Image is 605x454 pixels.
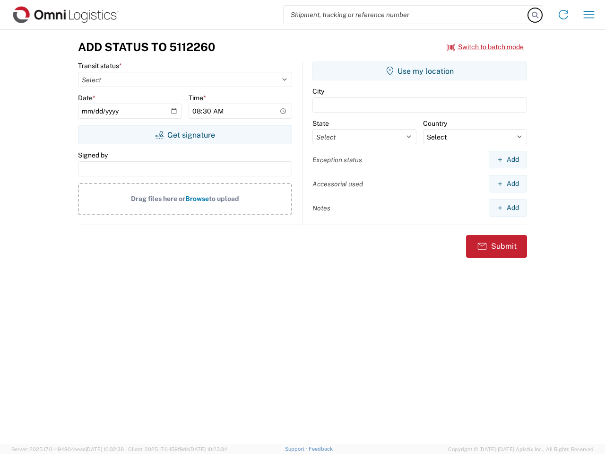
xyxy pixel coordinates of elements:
[489,175,527,192] button: Add
[489,199,527,217] button: Add
[312,87,324,96] label: City
[312,156,362,164] label: Exception status
[131,195,185,202] span: Drag files here or
[185,195,209,202] span: Browse
[448,445,594,454] span: Copyright © [DATE]-[DATE] Agistix Inc., All Rights Reserved
[128,446,227,452] span: Client: 2025.17.0-159f9de
[423,119,447,128] label: Country
[489,151,527,168] button: Add
[189,94,206,102] label: Time
[189,446,227,452] span: [DATE] 10:23:34
[309,446,333,452] a: Feedback
[11,446,124,452] span: Server: 2025.17.0-1194904eeae
[312,180,363,188] label: Accessorial used
[78,94,95,102] label: Date
[78,61,122,70] label: Transit status
[312,119,329,128] label: State
[284,6,528,24] input: Shipment, tracking or reference number
[312,61,527,80] button: Use my location
[447,39,524,55] button: Switch to batch mode
[466,235,527,258] button: Submit
[312,204,330,212] label: Notes
[86,446,124,452] span: [DATE] 10:32:38
[78,151,108,159] label: Signed by
[285,446,309,452] a: Support
[78,40,215,54] h3: Add Status to 5112260
[209,195,239,202] span: to upload
[78,125,292,144] button: Get signature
